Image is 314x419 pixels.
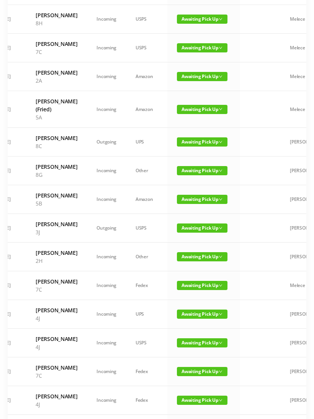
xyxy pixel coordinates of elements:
i: icon: down [219,169,222,173]
span: Awaiting Pick Up [177,195,227,204]
h6: [PERSON_NAME] [36,249,77,257]
td: USPS [126,329,167,357]
p: 8C [36,142,77,150]
td: Outgoing [87,128,126,157]
td: Fedex [126,357,167,386]
td: Incoming [87,157,126,185]
h6: [PERSON_NAME] [36,163,77,171]
td: USPS [126,214,167,243]
p: 7C [36,372,77,380]
td: Incoming [87,34,126,62]
p: 7C [36,48,77,56]
td: Fedex [126,386,167,415]
p: 2A [36,77,77,85]
td: USPS [126,34,167,62]
h6: [PERSON_NAME] [36,11,77,19]
span: Awaiting Pick Up [177,252,227,261]
span: Awaiting Pick Up [177,43,227,52]
h6: [PERSON_NAME] (Fried) [36,97,77,113]
td: Amazon [126,185,167,214]
td: Incoming [87,357,126,386]
td: Incoming [87,5,126,34]
i: icon: down [219,312,222,316]
h6: [PERSON_NAME] [36,134,77,142]
span: Awaiting Pick Up [177,15,227,24]
i: icon: down [219,226,222,230]
i: icon: down [219,140,222,144]
i: icon: down [219,284,222,287]
td: Incoming [87,62,126,91]
h6: [PERSON_NAME] [36,306,77,314]
i: icon: down [219,398,222,402]
h6: [PERSON_NAME] [36,220,77,228]
span: Awaiting Pick Up [177,310,227,319]
span: Awaiting Pick Up [177,338,227,347]
td: Other [126,157,167,185]
span: Awaiting Pick Up [177,166,227,175]
i: icon: down [219,197,222,201]
i: icon: down [219,17,222,21]
td: UPS [126,300,167,329]
h6: [PERSON_NAME] [36,68,77,77]
p: 5A [36,113,77,121]
p: 3J [36,228,77,236]
p: 8H [36,19,77,27]
td: Other [126,243,167,271]
p: 4J [36,343,77,351]
p: 8G [36,171,77,179]
td: Incoming [87,386,126,415]
p: 7C [36,285,77,293]
h6: [PERSON_NAME] [36,364,77,372]
i: icon: down [219,75,222,78]
td: Fedex [126,271,167,300]
p: 4J [36,314,77,322]
span: Awaiting Pick Up [177,396,227,405]
td: Incoming [87,300,126,329]
i: icon: down [219,107,222,111]
td: USPS [126,5,167,34]
td: Outgoing [87,214,126,243]
p: 4J [36,400,77,408]
span: Awaiting Pick Up [177,281,227,290]
span: Awaiting Pick Up [177,72,227,81]
h6: [PERSON_NAME] [36,277,77,285]
p: 2H [36,257,77,265]
h6: [PERSON_NAME] [36,40,77,48]
i: icon: down [219,46,222,50]
p: 5B [36,199,77,207]
span: Awaiting Pick Up [177,367,227,376]
td: Amazon [126,91,167,128]
td: UPS [126,128,167,157]
td: Incoming [87,91,126,128]
i: icon: down [219,255,222,259]
i: icon: down [219,370,222,373]
h6: [PERSON_NAME] [36,191,77,199]
span: Awaiting Pick Up [177,105,227,114]
td: Incoming [87,271,126,300]
i: icon: down [219,341,222,345]
h6: [PERSON_NAME] [36,392,77,400]
h6: [PERSON_NAME] [36,335,77,343]
td: Incoming [87,185,126,214]
td: Incoming [87,329,126,357]
span: Awaiting Pick Up [177,137,227,147]
td: Incoming [87,243,126,271]
td: Amazon [126,62,167,91]
span: Awaiting Pick Up [177,223,227,233]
